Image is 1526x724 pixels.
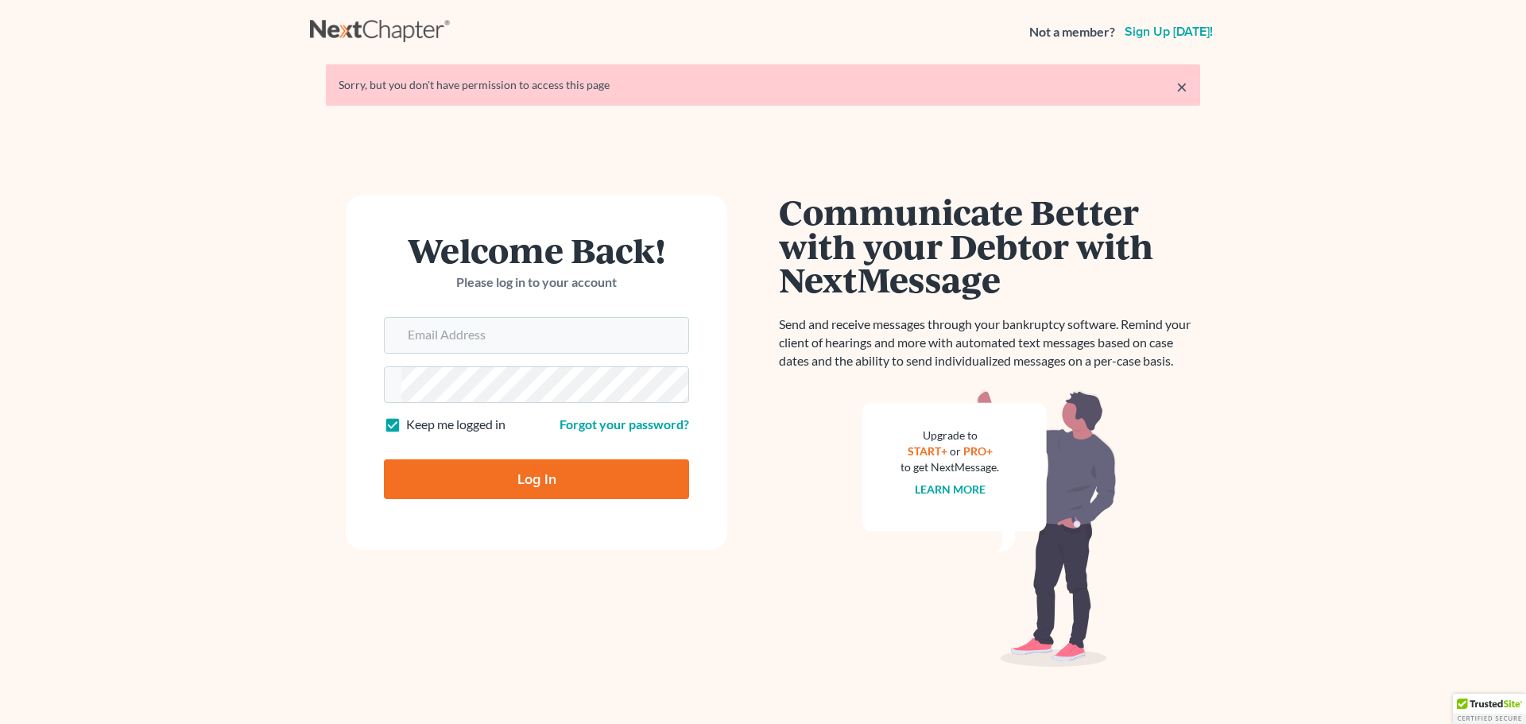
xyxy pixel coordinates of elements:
div: Sorry, but you don't have permission to access this page [339,77,1187,93]
input: Email Address [401,318,688,353]
span: or [950,444,961,458]
a: × [1176,77,1187,96]
strong: Not a member? [1029,23,1115,41]
a: PRO+ [963,444,993,458]
img: nextmessage_bg-59042aed3d76b12b5cd301f8e5b87938c9018125f34e5fa2b7a6b67550977c72.svg [862,389,1117,668]
h1: Communicate Better with your Debtor with NextMessage [779,195,1200,296]
a: Learn more [915,482,986,496]
a: Sign up [DATE]! [1121,25,1216,38]
div: to get NextMessage. [900,459,999,475]
div: Upgrade to [900,428,999,443]
div: TrustedSite Certified [1453,694,1526,724]
a: Forgot your password? [560,416,689,432]
label: Keep me logged in [406,416,505,434]
p: Send and receive messages through your bankruptcy software. Remind your client of hearings and mo... [779,316,1200,370]
h1: Welcome Back! [384,233,689,267]
p: Please log in to your account [384,273,689,292]
input: Log In [384,459,689,499]
a: START+ [908,444,947,458]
